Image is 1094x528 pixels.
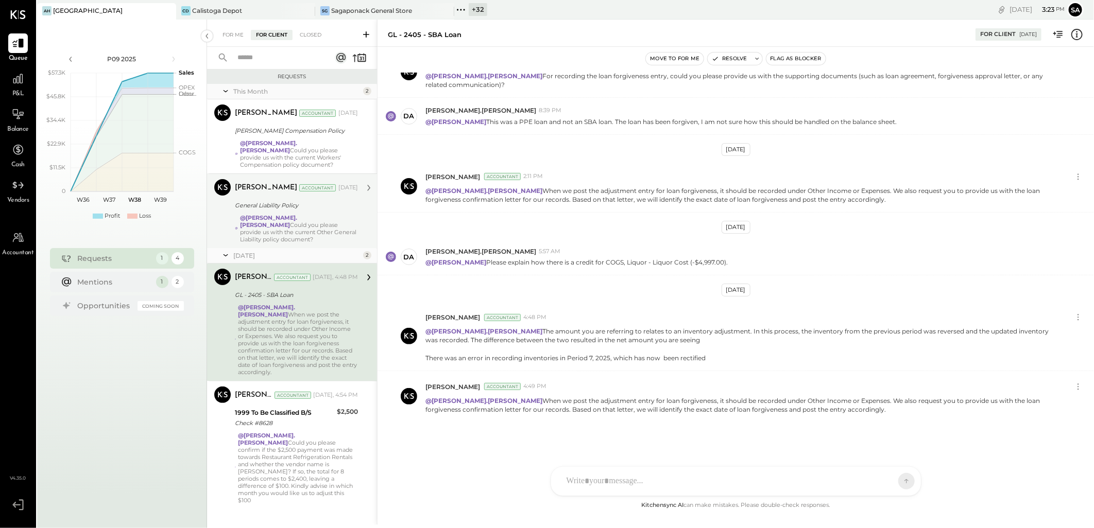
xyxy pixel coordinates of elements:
button: Flag as Blocker [766,52,826,65]
span: [PERSON_NAME] [425,313,480,322]
div: $2,500 [337,407,358,417]
div: Requests [78,253,151,263]
div: [DATE] [1019,31,1037,38]
div: For Client [980,30,1016,39]
div: [DATE] [338,184,358,192]
p: Please explain how there is a credit for COGS, Liquor - Liquor Cost (-$4,997.00). [425,258,728,267]
div: 2 [363,87,371,95]
div: [DATE] [722,284,750,296]
a: P&L [1,69,36,99]
span: 2:11 PM [523,172,543,181]
div: Could you please provide us with the current Other General Liability policy document? [240,214,358,243]
div: [GEOGRAPHIC_DATA] [53,6,123,15]
a: Cash [1,140,36,170]
div: CD [181,6,191,15]
div: [PERSON_NAME] [235,108,297,118]
div: Accountant [484,173,521,180]
div: 4 [172,252,184,265]
div: There was an error in recording inventories in Period 7, 2025, which has now been rectified [425,354,1053,362]
text: COGS [179,149,196,156]
text: OPEX [179,84,195,91]
div: [DATE], 4:48 PM [313,273,358,281]
strong: @[PERSON_NAME] [425,258,486,266]
span: [PERSON_NAME].[PERSON_NAME] [425,106,536,115]
div: Accountant [299,184,336,191]
div: Mentions [78,277,151,287]
text: $45.8K [46,93,65,100]
text: $34.4K [46,116,65,124]
div: AH [42,6,52,15]
button: Move to for me [646,52,704,65]
span: Accountant [3,249,34,258]
text: W38 [128,196,141,203]
div: [DATE] [722,221,750,234]
strong: @[PERSON_NAME].[PERSON_NAME] [240,214,297,228]
text: $57.3K [48,69,65,76]
div: [DATE] [233,251,361,260]
a: Balance [1,104,36,134]
div: [DATE] [722,143,750,156]
div: [PERSON_NAME] [235,183,297,193]
div: [PERSON_NAME] [235,272,272,283]
div: Accountant [274,274,311,281]
p: For recording the loan forgiveness entry, could you please provide us with the supporting documen... [425,72,1053,89]
strong: @[PERSON_NAME].[PERSON_NAME] [240,139,297,154]
div: Sagaponack General Store [331,6,412,15]
span: 4:48 PM [523,313,546,322]
text: W36 [77,196,90,203]
div: Accountant [275,392,311,399]
text: Occu... [179,90,196,97]
div: When we post the adjustment entry for loan forgiveness, it should be recorded under Other Income ... [238,304,358,376]
div: Opportunities [78,301,132,311]
div: GL - 2405 - SBA Loan [235,290,355,300]
div: [PERSON_NAME] [235,390,272,400]
button: Sa [1067,2,1084,18]
text: W37 [103,196,115,203]
p: When we post the adjustment entry for loan forgiveness, it should be recorded under Other Income ... [425,186,1053,204]
strong: @[PERSON_NAME].[PERSON_NAME] [425,72,542,80]
text: W39 [154,196,167,203]
div: Accountant [484,314,521,321]
div: Accountant [484,383,521,390]
div: Accountant [299,110,336,117]
span: [PERSON_NAME].[PERSON_NAME] [425,247,536,256]
strong: @[PERSON_NAME].[PERSON_NAME] [425,327,542,335]
div: Requests [212,73,372,80]
a: Vendors [1,175,36,205]
span: P&L [12,90,24,99]
div: For Client [251,30,293,40]
span: 5:57 AM [539,248,560,256]
span: 8:39 PM [539,107,561,115]
p: This was a PPE loan and not an SBA loan. The loan has been forgiven, I am not sure how this shoul... [425,117,897,126]
div: This Month [233,87,361,96]
div: 2 [172,276,184,288]
div: [PERSON_NAME] Compensation Policy [235,126,355,136]
div: da [404,252,415,262]
span: [PERSON_NAME] [425,382,480,391]
div: [DATE] [338,109,358,117]
div: Coming Soon [138,301,184,311]
a: Accountant [1,228,36,258]
text: Sales [179,69,194,76]
div: Check #8628 [235,418,334,428]
span: [PERSON_NAME] [425,172,480,181]
div: copy link [997,4,1007,15]
div: Could you please confirm if the $2,500 payment was made towards Restaurant Refrigeration Rentals ... [238,432,358,504]
div: Closed [295,30,327,40]
text: 0 [62,187,65,195]
div: GL - 2405 - SBA Loan [388,30,461,40]
div: Could you please provide us with the current Workers' Compensation policy document? [240,139,358,168]
strong: @[PERSON_NAME].[PERSON_NAME] [238,304,295,318]
div: [DATE] [1010,5,1065,14]
span: Cash [11,161,25,170]
div: 2 [363,251,371,259]
div: General Liability Policy [235,200,355,210]
strong: @[PERSON_NAME].[PERSON_NAME] [425,397,542,404]
text: $11.5K [49,164,65,171]
span: Balance [7,125,29,134]
div: da [404,111,415,121]
p: The amount you are referring to relates to an inventory adjustment. In this process, the inventor... [425,327,1053,362]
strong: @[PERSON_NAME] [425,118,486,126]
span: Queue [9,54,28,63]
span: Vendors [7,196,29,205]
